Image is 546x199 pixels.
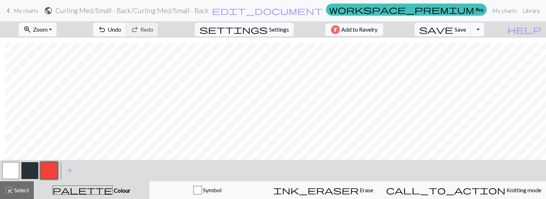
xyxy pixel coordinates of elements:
[18,23,57,36] button: Zoom
[53,185,112,195] span: palette
[5,185,13,195] span: highlight_alt
[507,25,541,34] span: help
[65,166,74,176] span: add
[326,4,487,16] a: Pro
[98,25,106,34] span: undo
[386,185,505,195] span: call_to_action
[44,6,53,16] span: public
[13,187,29,193] span: Select
[269,25,289,34] span: Settings
[520,4,543,18] a: Library
[4,5,38,17] a: My charts
[14,7,38,14] span: My charts
[455,26,466,33] span: Save
[273,185,359,195] span: ink_eraser
[331,25,340,34] img: Ravelry
[325,23,383,36] button: Add to Ravelry
[329,5,474,15] span: workspace_premium
[195,23,294,36] button: SettingsSettings
[199,25,268,34] i: Settings
[4,6,13,16] span: keyboard_arrow_left
[265,181,381,199] button: Erase
[489,4,520,18] a: My charts
[381,181,546,199] button: Knitting mode
[199,25,268,34] span: settings
[23,25,32,34] span: zoom_in
[359,187,373,193] span: Erase
[108,26,121,33] span: Undo
[149,181,266,199] button: Symbol
[33,26,48,33] span: Zoom
[341,25,378,34] span: Add to Ravelry
[34,181,149,199] button: Colour
[505,187,541,193] span: Knitting mode
[202,187,221,193] span: Symbol
[419,25,453,34] span: save
[113,187,130,194] span: Colour
[414,23,471,36] button: Save
[212,6,323,16] span: edit_document
[55,6,209,15] h2: Curling Med/Small - Back / Curling Med/Small - Back
[93,23,126,36] button: Undo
